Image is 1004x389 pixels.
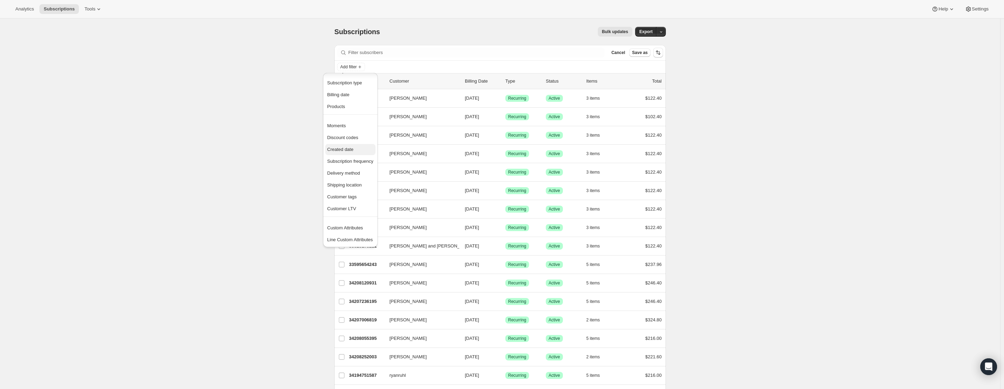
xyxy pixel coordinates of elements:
span: Active [549,132,560,138]
span: Discount codes [327,135,358,140]
button: 5 items [586,278,608,288]
span: [PERSON_NAME] [389,187,427,194]
button: 5 items [586,334,608,343]
span: Customer tags [327,194,357,199]
span: Moments [327,123,346,128]
span: Recurring [508,280,526,286]
span: Recurring [508,169,526,175]
span: Recurring [508,151,526,157]
span: $216.00 [645,373,662,378]
p: 34207006819 [349,316,384,323]
span: [DATE] [465,225,479,230]
span: [PERSON_NAME] [389,353,427,360]
span: [DATE] [465,188,479,193]
span: Recurring [508,336,526,341]
span: [DATE] [465,262,479,267]
span: Active [549,114,560,120]
span: Active [549,151,560,157]
p: Billing Date [465,78,500,85]
span: [PERSON_NAME] [389,132,427,139]
span: $246.40 [645,280,662,285]
div: Items [586,78,621,85]
span: Active [549,299,560,304]
span: Customer LTV [327,206,356,211]
span: 3 items [586,114,600,120]
button: 3 items [586,223,608,232]
span: Recurring [508,225,526,230]
button: [PERSON_NAME] [385,259,455,270]
span: $324.80 [645,317,662,322]
span: [DATE] [465,243,479,249]
span: [DATE] [465,299,479,304]
span: [PERSON_NAME] [389,298,427,305]
span: 5 items [586,262,600,267]
span: Shipping location [327,182,362,188]
div: 33625505891[PERSON_NAME][DATE]SuccessRecurringSuccessActive3 items$122.40 [349,186,662,196]
span: [DATE] [465,280,479,285]
span: Analytics [15,6,34,12]
button: 3 items [586,130,608,140]
button: [PERSON_NAME] [385,222,455,233]
span: Add filter [340,64,357,70]
button: 3 items [586,149,608,159]
button: [PERSON_NAME] [385,277,455,289]
span: [DATE] [465,336,479,341]
span: 3 items [586,151,600,157]
div: 33624686691[PERSON_NAME][DATE]SuccessRecurringSuccessActive3 items$122.40 [349,93,662,103]
input: Filter subscribers [348,48,604,58]
button: Add filter [337,63,365,71]
div: Open Intercom Messenger [980,358,997,375]
span: $122.40 [645,206,662,212]
span: $122.40 [645,243,662,249]
span: $237.96 [645,262,662,267]
span: Active [549,354,560,360]
p: 33595654243 [349,261,384,268]
button: Export [635,27,657,37]
span: [PERSON_NAME] [389,261,427,268]
button: Analytics [11,4,38,14]
div: Type [505,78,540,85]
span: Export [639,29,653,35]
span: Active [549,317,560,323]
button: Sort the results [653,48,663,58]
span: Active [549,169,560,175]
span: Delivery method [327,170,360,176]
div: 33624653923[PERSON_NAME][DATE]SuccessRecurringSuccessActive3 items$122.40 [349,204,662,214]
span: Cancel [611,50,625,55]
div: 33625276515[PERSON_NAME][DATE]SuccessRecurringSuccessActive3 items$122.40 [349,223,662,232]
span: Active [549,280,560,286]
span: Recurring [508,188,526,193]
span: Subscriptions [334,28,380,36]
span: 5 items [586,280,600,286]
button: 3 items [586,112,608,122]
span: [DATE] [465,132,479,138]
span: ryanruhl [389,372,406,379]
button: 3 items [586,186,608,196]
span: [DATE] [465,169,479,175]
button: [PERSON_NAME] [385,296,455,307]
span: [PERSON_NAME] [389,206,427,213]
span: [PERSON_NAME] and [PERSON_NAME] [389,243,474,250]
span: [PERSON_NAME] [389,169,427,176]
span: Recurring [508,354,526,360]
div: 34207006819[PERSON_NAME][DATE]SuccessRecurringSuccessActive2 items$324.80 [349,315,662,325]
span: $122.40 [645,96,662,101]
span: Products [327,104,345,109]
span: [PERSON_NAME] [389,95,427,102]
button: Save as [629,48,650,57]
span: 3 items [586,188,600,193]
div: 34207236195[PERSON_NAME][DATE]SuccessRecurringSuccessActive5 items$246.40 [349,297,662,306]
button: Settings [961,4,993,14]
button: 5 items [586,297,608,306]
span: [DATE] [465,206,479,212]
div: 34208120931[PERSON_NAME][DATE]SuccessRecurringSuccessActive5 items$246.40 [349,278,662,288]
span: Save as [632,50,648,55]
span: Settings [972,6,989,12]
span: [PERSON_NAME] [389,224,427,231]
span: Billing date [327,92,350,97]
button: Tools [80,4,106,14]
div: 33624719459[PERSON_NAME][DATE]SuccessRecurringSuccessActive3 items$122.40 [349,130,662,140]
button: [PERSON_NAME] and [PERSON_NAME] [385,241,455,252]
span: $216.00 [645,336,662,341]
span: 3 items [586,225,600,230]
